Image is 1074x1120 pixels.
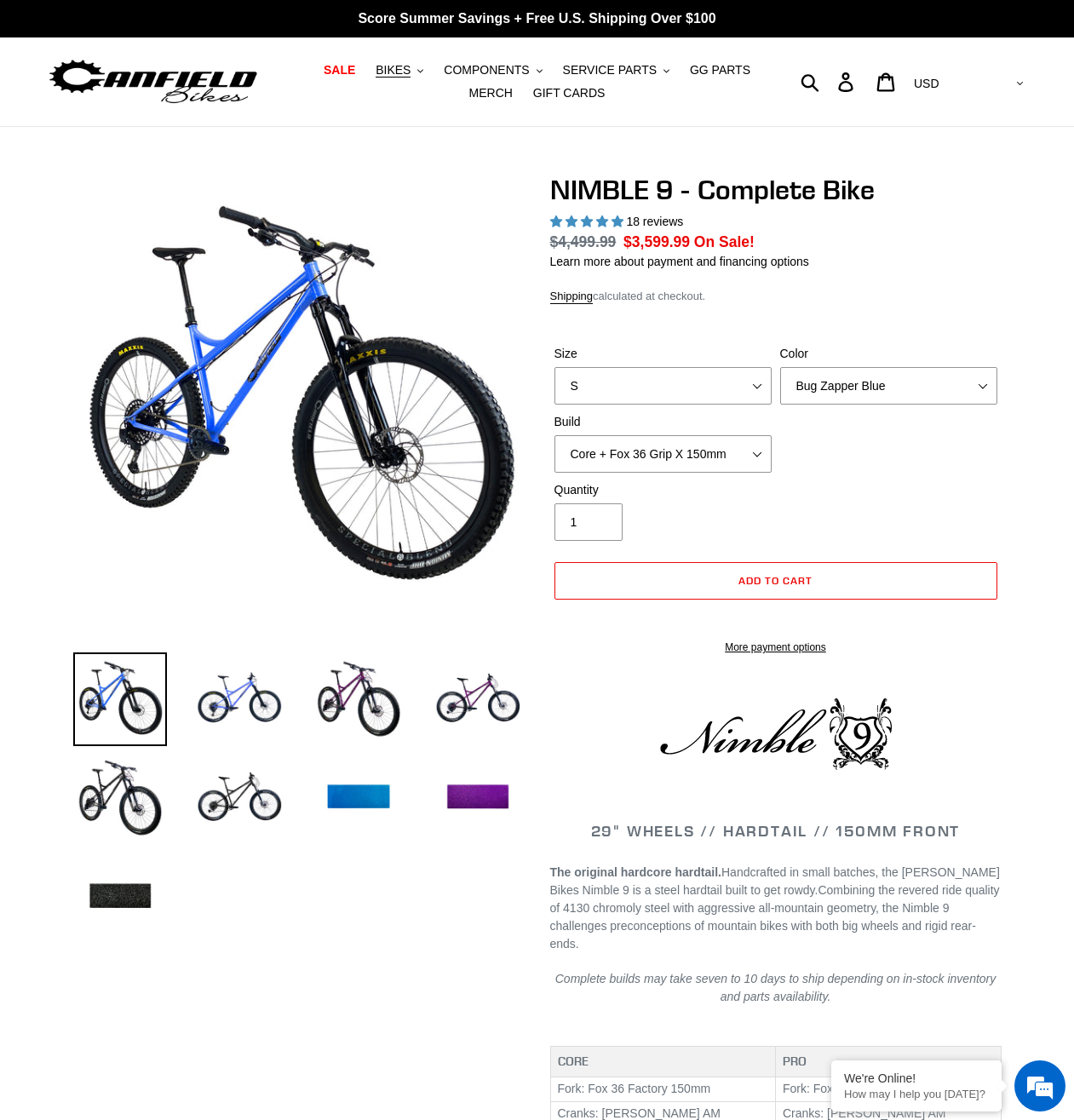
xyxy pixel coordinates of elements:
span: On Sale! [694,231,755,253]
label: Color [780,345,997,363]
button: Add to cart [554,562,997,600]
span: $3,599.99 [623,233,690,250]
strong: The original hardcore hardtail. [550,865,721,879]
button: SERVICE PARTS [554,59,678,82]
img: Load image into Gallery viewer, NIMBLE 9 - Complete Bike [312,751,405,845]
th: PRO [776,1046,1002,1077]
label: Size [554,345,772,363]
img: Load image into Gallery viewer, NIMBLE 9 - Complete Bike [431,751,525,845]
img: Canfield Bikes [47,55,260,109]
h1: NIMBLE 9 - Complete Bike [550,174,1002,206]
span: SERVICE PARTS [563,63,657,78]
span: BIKES [376,63,411,78]
a: MERCH [461,82,521,105]
a: Shipping [550,290,594,304]
button: COMPONENTS [435,59,550,82]
span: GG PARTS [690,63,750,78]
span: 4.89 stars [550,215,627,228]
span: COMPONENTS [444,63,529,78]
img: Load image into Gallery viewer, NIMBLE 9 - Complete Bike [73,751,167,845]
span: GIFT CARDS [533,86,606,101]
a: GIFT CARDS [525,82,614,105]
img: Load image into Gallery viewer, NIMBLE 9 - Complete Bike [431,652,525,746]
div: calculated at checkout. [550,288,1002,305]
p: How may I help you today? [844,1088,989,1100]
label: Build [554,413,772,431]
td: Fork: Fox 36 Factory 150mm [550,1077,776,1102]
span: 29" WHEELS // HARDTAIL // 150MM FRONT [591,821,961,841]
img: Load image into Gallery viewer, NIMBLE 9 - Complete Bike [312,652,405,746]
img: Load image into Gallery viewer, NIMBLE 9 - Complete Bike [192,751,286,845]
a: SALE [315,59,364,82]
a: More payment options [554,640,997,655]
button: BIKES [367,59,432,82]
em: Complete builds may take seven to 10 days to ship depending on in-stock inventory and parts avail... [555,972,996,1003]
a: Learn more about payment and financing options [550,255,809,268]
span: Add to cart [738,574,813,587]
label: Quantity [554,481,772,499]
span: 18 reviews [626,215,683,228]
s: $4,499.99 [550,233,617,250]
span: SALE [324,63,355,78]
div: We're Online! [844,1071,989,1085]
span: MERCH [469,86,513,101]
img: Load image into Gallery viewer, NIMBLE 9 - Complete Bike [73,850,167,944]
img: Load image into Gallery viewer, NIMBLE 9 - Complete Bike [73,652,167,746]
td: Fork: Fox 36 Factory 150mm [776,1077,1002,1102]
img: Load image into Gallery viewer, NIMBLE 9 - Complete Bike [192,652,286,746]
a: GG PARTS [681,59,759,82]
th: CORE [550,1046,776,1077]
span: Handcrafted in small batches, the [PERSON_NAME] Bikes Nimble 9 is a steel hardtail built to get r... [550,865,1000,897]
